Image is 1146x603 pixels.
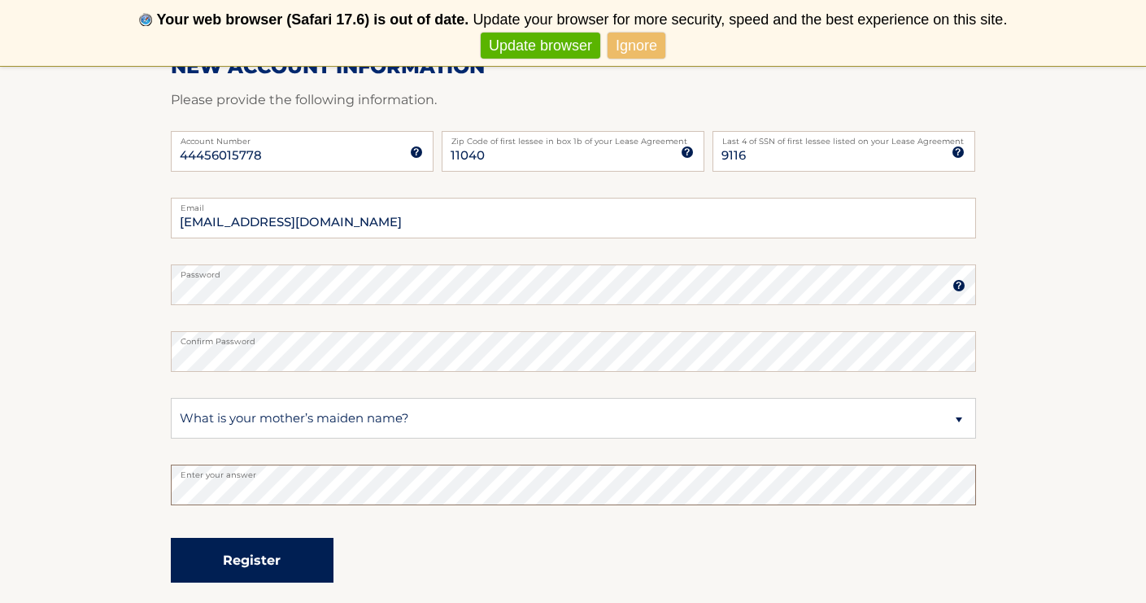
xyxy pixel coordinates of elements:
b: Your web browser (Safari 17.6) is out of date. [157,11,469,28]
input: SSN or EIN (last 4 digits only) [712,131,975,172]
img: tooltip.svg [681,146,694,159]
img: tooltip.svg [952,146,965,159]
label: Enter your answer [171,465,976,478]
img: tooltip.svg [410,146,423,159]
span: Update your browser for more security, speed and the best experience on this site. [473,11,1007,28]
label: Zip Code of first lessee in box 1b of your Lease Agreement [442,131,704,144]
input: Email [171,198,976,238]
label: Password [171,264,976,277]
a: Ignore [608,33,665,59]
button: Register [171,538,333,583]
label: Confirm Password [171,331,976,344]
img: tooltip.svg [952,279,965,292]
a: Update browser [481,33,600,59]
label: Account Number [171,131,434,144]
input: Zip Code [442,131,704,172]
p: Please provide the following information. [171,89,976,111]
input: Account Number [171,131,434,172]
label: Email [171,198,976,211]
label: Last 4 of SSN of first lessee listed on your Lease Agreement [712,131,975,144]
